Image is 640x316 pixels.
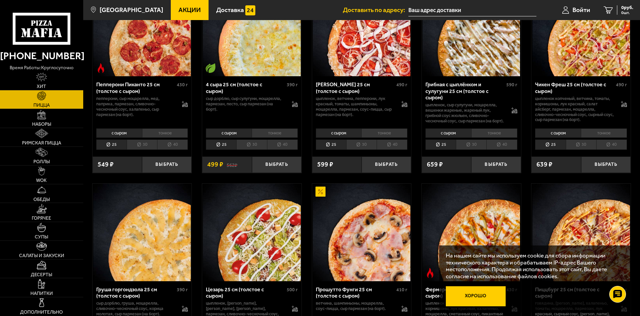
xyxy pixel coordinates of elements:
[506,82,517,88] span: 590 г
[422,184,521,281] a: Острое блюдоФермерская 25 см (толстое с сыром)
[486,139,517,150] li: 40
[216,7,244,13] span: Доставка
[446,286,506,306] button: Хорошо
[178,7,201,13] span: Акции
[425,268,435,278] img: Острое блюдо
[287,287,298,293] span: 500 г
[316,286,395,299] div: Прошутто Фунги 25 см (толстое с сыром)
[35,235,48,239] span: Супы
[581,156,631,173] button: Выбрать
[535,139,565,150] li: 25
[32,122,51,127] span: Наборы
[33,103,50,108] span: Пицца
[316,139,346,150] li: 25
[33,160,50,164] span: Роллы
[346,139,377,150] li: 30
[36,178,47,183] span: WOK
[98,161,114,168] span: 549 ₽
[227,161,237,168] s: 562 ₽
[30,291,53,296] span: Напитки
[96,128,142,138] li: с сыром
[206,81,285,94] div: 4 сыра 25 см (толстое с сыром)
[312,184,411,281] a: АкционныйПрошутто Фунги 25 см (толстое с сыром)
[206,96,285,112] p: сыр дорблю, сыр сулугуни, моцарелла, пармезан, песто, сыр пармезан (на борт).
[252,128,298,138] li: тонкое
[316,128,362,138] li: с сыром
[425,81,505,100] div: Грибная с цыплёнком и сулугуни 25 см (толстое с сыром)
[202,184,301,281] a: Цезарь 25 см (толстое с сыром)
[206,286,285,299] div: Цезарь 25 см (толстое с сыром)
[425,139,456,150] li: 25
[32,216,51,221] span: Горячее
[456,139,486,150] li: 30
[425,286,505,299] div: Фермерская 25 см (толстое с сыром)
[422,184,520,281] img: Фермерская 25 см (толстое с сыром)
[425,128,471,138] li: с сыром
[536,161,552,168] span: 639 ₽
[100,7,163,13] span: [GEOGRAPHIC_DATA]
[621,5,633,10] span: 0 руб.
[621,11,633,15] span: 0 шт.
[206,139,236,150] li: 25
[396,287,407,293] span: 410 г
[245,5,255,15] img: 15daf4d41897b9f0e9f617042186c801.svg
[203,184,300,281] img: Цезарь 25 см (толстое с сыром)
[93,184,191,281] img: Груша горгондзола 25 см (толстое с сыром)
[425,102,505,124] p: цыпленок, сыр сулугуни, моцарелла, вешенки жареные, жареный лук, грибной соус Жюльен, сливочно-че...
[316,81,395,94] div: [PERSON_NAME] 25 см (толстое с сыром)
[566,139,596,150] li: 30
[581,128,627,138] li: тонкое
[142,128,188,138] li: тонкое
[446,252,621,280] p: На нашем сайте мы используем cookie для сбора информации технического характера и обрабатываем IP...
[127,139,157,150] li: 30
[316,96,395,117] p: цыпленок, ветчина, пепперони, лук красный, томаты, шампиньоны, моцарелла, пармезан, соус-пицца, с...
[177,82,188,88] span: 430 г
[317,161,333,168] span: 599 ₽
[236,139,267,150] li: 30
[315,187,326,197] img: Акционный
[96,286,175,299] div: Груша горгондзола 25 см (толстое с сыром)
[616,82,627,88] span: 490 г
[535,128,581,138] li: с сыром
[471,128,517,138] li: тонкое
[471,156,521,173] button: Выбрать
[596,139,627,150] li: 40
[343,7,408,13] span: Доставить по адресу:
[31,273,52,277] span: Десерты
[313,184,410,281] img: Прошутто Фунги 25 см (толстое с сыром)
[377,139,407,150] li: 40
[142,156,191,173] button: Выбрать
[252,156,301,173] button: Выбрать
[22,141,61,145] span: Римская пицца
[316,301,395,311] p: ветчина, шампиньоны, моцарелла, соус-пицца, сыр пармезан (на борт).
[206,63,216,73] img: Вегетарианское блюдо
[96,81,175,94] div: Пепперони Пиканто 25 см (толстое с сыром)
[177,287,188,293] span: 390 г
[93,184,192,281] a: Груша горгондзола 25 см (толстое с сыром)
[207,161,223,168] span: 499 ₽
[96,63,106,73] img: Острое блюдо
[20,310,63,315] span: Дополнительно
[157,139,188,150] li: 40
[96,96,175,117] p: пепперони, сыр Моцарелла, мед, паприка, пармезан, сливочно-чесночный соус, халапеньо, сыр пармеза...
[532,184,630,281] img: Пиццбург 25 см (толстое с сыром)
[427,161,443,168] span: 659 ₽
[362,156,411,173] button: Выбрать
[408,4,536,16] input: Ваш адрес доставки
[267,139,298,150] li: 40
[96,139,127,150] li: 25
[206,128,252,138] li: с сыром
[287,82,298,88] span: 390 г
[572,7,590,13] span: Войти
[535,96,614,123] p: цыпленок копченый, ветчина, томаты, корнишоны, лук красный, салат айсберг, пармезан, моцарелла, с...
[396,82,407,88] span: 490 г
[19,253,64,258] span: Салаты и закуски
[37,84,46,89] span: Хит
[535,81,614,94] div: Чикен Фреш 25 см (толстое с сыром)
[531,184,631,281] a: Острое блюдоПиццбург 25 см (толстое с сыром)
[361,128,407,138] li: тонкое
[33,197,50,202] span: Обеды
